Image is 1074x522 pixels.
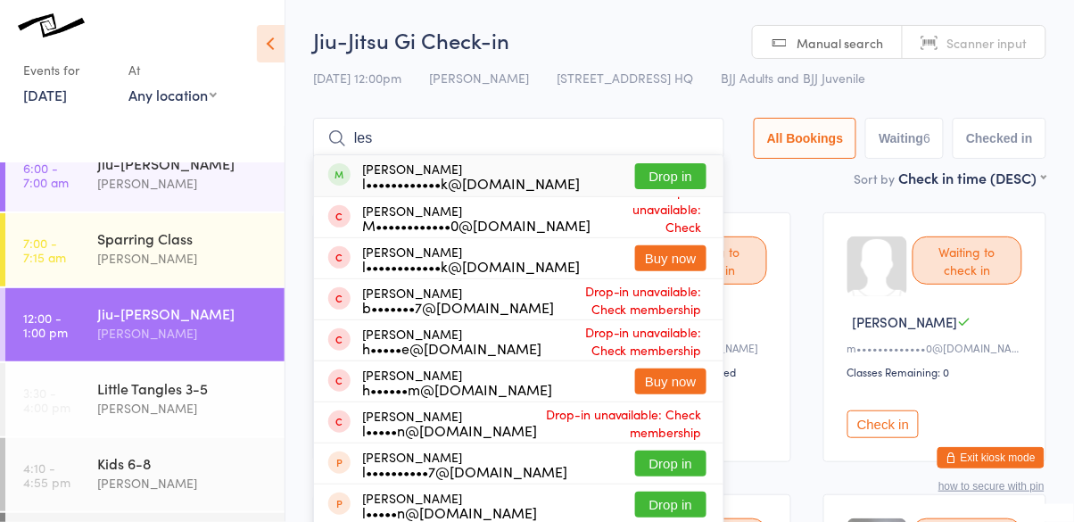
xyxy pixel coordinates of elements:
div: [PERSON_NAME] [97,248,269,269]
div: Check in time (DESC) [899,168,1046,187]
span: [PERSON_NAME] [429,69,529,87]
time: 3:30 - 4:00 pm [23,385,70,414]
a: [DATE] [23,85,67,104]
span: [DATE] 12:00pm [313,69,401,87]
div: b•••••••7@[DOMAIN_NAME] [362,300,554,314]
div: Events for [23,55,111,85]
time: 7:00 - 7:15 am [23,236,66,264]
div: [PERSON_NAME] [362,450,567,478]
time: 6:00 - 7:00 am [23,161,69,189]
div: At [128,55,217,85]
div: h••••••m@[DOMAIN_NAME] [362,382,552,396]
a: 7:00 -7:15 amSparring Class[PERSON_NAME] [5,213,285,286]
div: [PERSON_NAME] [97,173,269,194]
div: [PERSON_NAME] [362,203,591,232]
img: Knots Jiu-Jitsu [18,13,85,37]
div: Jiu-[PERSON_NAME] [97,153,269,173]
button: Check in [847,410,919,438]
div: l••••••••••••k@[DOMAIN_NAME] [362,176,580,190]
div: [PERSON_NAME] [362,368,552,396]
span: Scanner input [947,34,1028,52]
span: Manual search [797,34,884,52]
button: how to secure with pin [938,480,1045,493]
div: Kids 6-8 [97,453,269,473]
div: [PERSON_NAME] [97,473,269,493]
span: Drop-in unavailable: Check membership [537,401,706,445]
span: [PERSON_NAME] [853,312,958,331]
div: Little Tangles 3-5 [97,378,269,398]
div: l••••••••••7@[DOMAIN_NAME] [362,464,567,478]
time: 12:00 - 1:00 pm [23,311,68,339]
div: [PERSON_NAME] [362,327,541,355]
div: l••••••••••••k@[DOMAIN_NAME] [362,259,580,273]
input: Search [313,118,724,159]
div: [PERSON_NAME] [97,398,269,418]
div: [PERSON_NAME] [362,491,537,519]
div: l•••••n@[DOMAIN_NAME] [362,423,537,437]
a: 4:10 -4:55 pmKids 6-8[PERSON_NAME] [5,438,285,511]
div: [PERSON_NAME] [362,162,580,190]
time: 4:10 - 4:55 pm [23,460,70,489]
label: Sort by [855,170,896,187]
span: Drop-in unavailable: Check membership [554,278,706,322]
span: [STREET_ADDRESS] HQ [557,69,693,87]
a: 12:00 -1:00 pmJiu-[PERSON_NAME][PERSON_NAME] [5,288,285,361]
div: M••••••••••••0@[DOMAIN_NAME] [362,218,591,232]
div: l•••••n@[DOMAIN_NAME] [362,505,537,519]
span: BJJ Adults and BJJ Juvenile [721,69,866,87]
span: Drop-in unavailable: Check membership [541,319,706,363]
button: Checked in [953,118,1046,159]
div: Classes Remaining: 0 [847,364,1028,379]
button: All Bookings [754,118,857,159]
button: Waiting6 [865,118,944,159]
div: h•••••e@[DOMAIN_NAME] [362,341,541,355]
h2: Jiu-Jitsu Gi Check-in [313,25,1046,54]
div: Waiting to check in [913,236,1022,285]
button: Drop in [635,451,706,476]
button: Drop in [635,492,706,518]
span: Drop-in unavailable: Check membership [591,178,706,258]
button: Buy now [635,245,706,271]
div: [PERSON_NAME] [362,286,554,314]
div: 6 [924,131,931,145]
a: 3:30 -4:00 pmLittle Tangles 3-5[PERSON_NAME] [5,363,285,436]
button: Buy now [635,369,706,394]
button: Drop in [635,163,706,189]
div: m•••••••••••••0@[DOMAIN_NAME] [847,340,1028,355]
div: [PERSON_NAME] [362,409,537,437]
a: 6:00 -7:00 amJiu-[PERSON_NAME][PERSON_NAME] [5,138,285,211]
div: Any location [128,85,217,104]
div: Sparring Class [97,228,269,248]
div: [PERSON_NAME] [97,323,269,344]
div: Jiu-[PERSON_NAME] [97,303,269,323]
div: [PERSON_NAME] [362,244,580,273]
button: Exit kiosk mode [938,447,1045,468]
